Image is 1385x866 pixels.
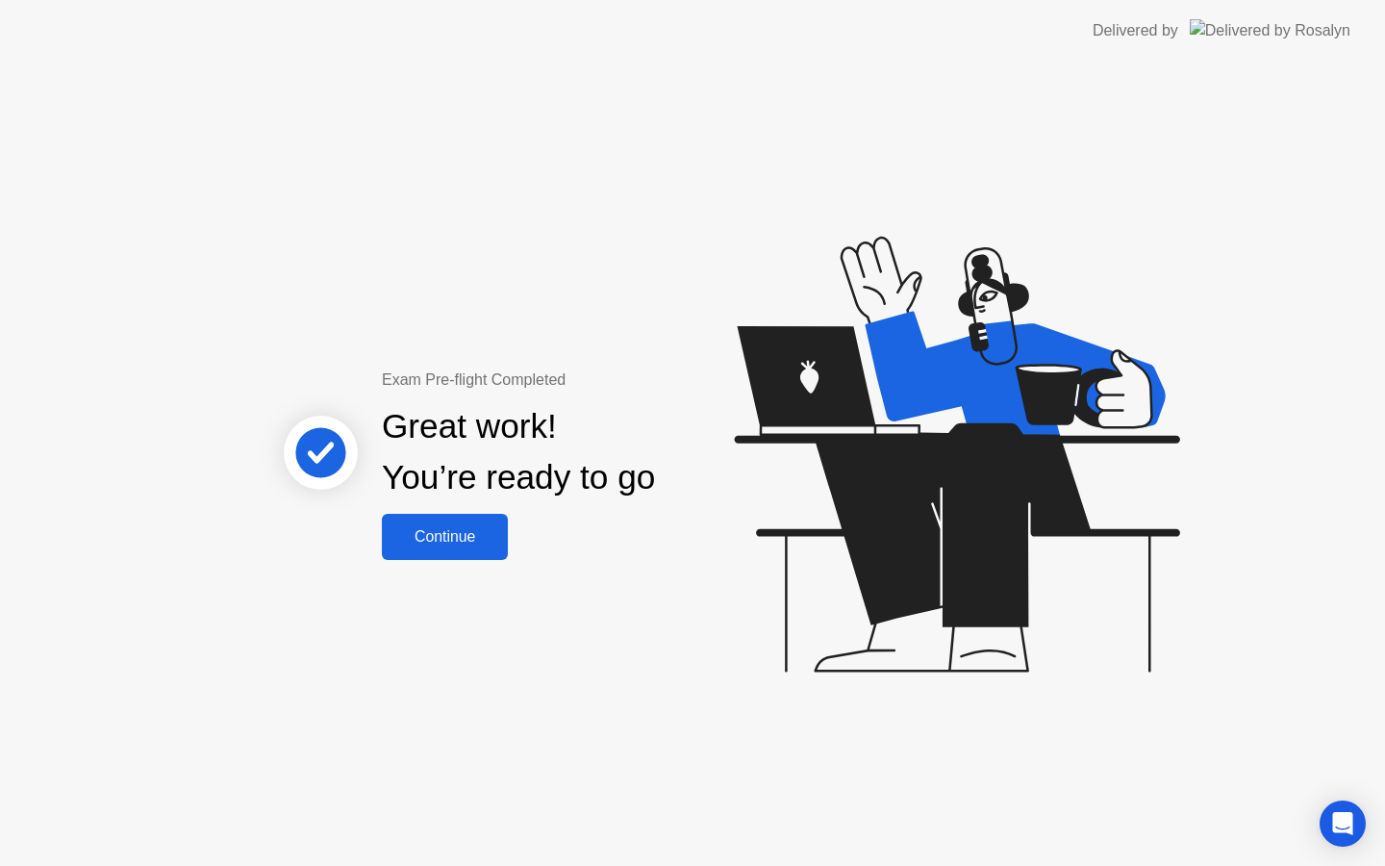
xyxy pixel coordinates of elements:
div: Great work! You’re ready to go [382,401,655,503]
button: Continue [382,514,508,560]
div: Exam Pre-flight Completed [382,369,779,392]
div: Open Intercom Messenger [1320,801,1366,847]
div: Continue [388,528,502,546]
div: Delivered by [1093,19,1178,42]
img: Delivered by Rosalyn [1190,19,1350,41]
